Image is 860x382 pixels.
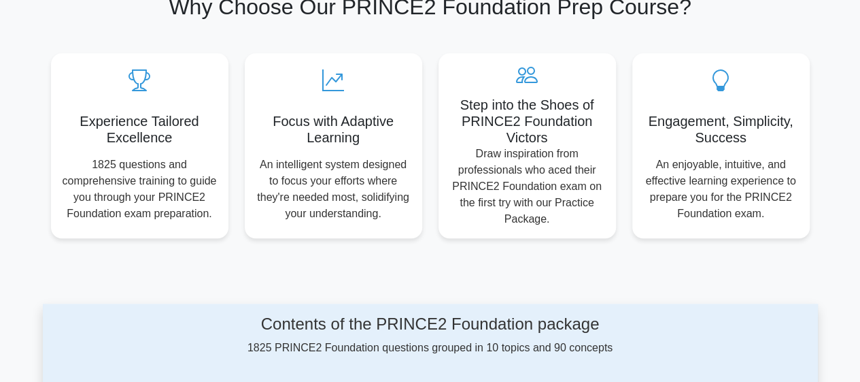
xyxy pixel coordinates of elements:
h4: Contents of the PRINCE2 Foundation package [156,315,704,334]
p: Draw inspiration from professionals who aced their PRINCE2 Foundation exam on the first try with ... [449,146,605,227]
h5: Focus with Adaptive Learning [256,113,411,146]
p: 1825 questions and comprehensive training to guide you through your PRINCE2 Foundation exam prepa... [62,157,218,222]
div: 1825 PRINCE2 Foundation questions grouped in 10 topics and 90 concepts [156,315,704,356]
h5: Experience Tailored Excellence [62,113,218,146]
p: An enjoyable, intuitive, and effective learning experience to prepare you for the PRINCE2 Foundat... [643,157,799,222]
p: An intelligent system designed to focus your efforts where they're needed most, solidifying your ... [256,157,411,222]
h5: Step into the Shoes of PRINCE2 Foundation Victors [449,97,605,146]
h5: Engagement, Simplicity, Success [643,113,799,146]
